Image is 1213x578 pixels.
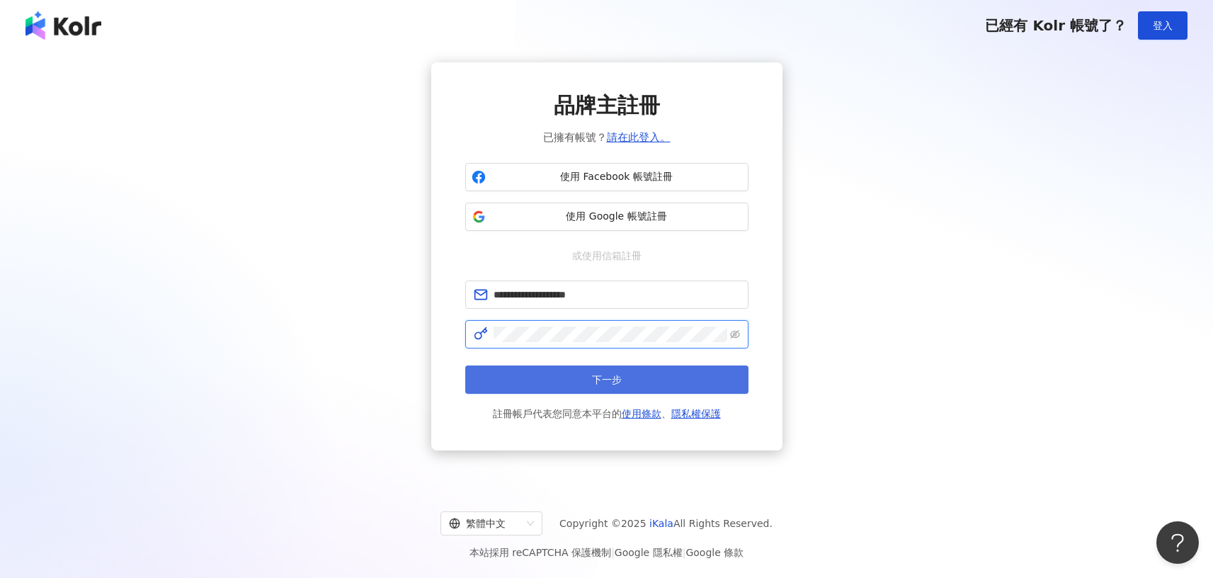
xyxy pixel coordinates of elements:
[985,17,1127,34] span: 已經有 Kolr 帳號了？
[491,170,742,184] span: 使用 Facebook 帳號註冊
[611,547,615,558] span: |
[683,547,686,558] span: |
[493,405,721,422] span: 註冊帳戶代表您同意本平台的 、
[465,163,748,191] button: 使用 Facebook 帳號註冊
[465,203,748,231] button: 使用 Google 帳號註冊
[465,365,748,394] button: 下一步
[592,374,622,385] span: 下一步
[449,512,521,535] div: 繁體中文
[671,408,721,419] a: 隱私權保護
[1153,20,1173,31] span: 登入
[469,544,744,561] span: 本站採用 reCAPTCHA 保護機制
[543,129,671,146] span: 已擁有帳號？
[1138,11,1188,40] button: 登入
[649,518,673,529] a: iKala
[559,515,773,532] span: Copyright © 2025 All Rights Reserved.
[491,210,742,224] span: 使用 Google 帳號註冊
[554,91,660,120] span: 品牌主註冊
[615,547,683,558] a: Google 隱私權
[562,248,651,263] span: 或使用信箱註冊
[607,131,671,144] a: 請在此登入。
[622,408,661,419] a: 使用條款
[730,329,740,339] span: eye-invisible
[1156,521,1199,564] iframe: Help Scout Beacon - Open
[25,11,101,40] img: logo
[685,547,744,558] a: Google 條款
